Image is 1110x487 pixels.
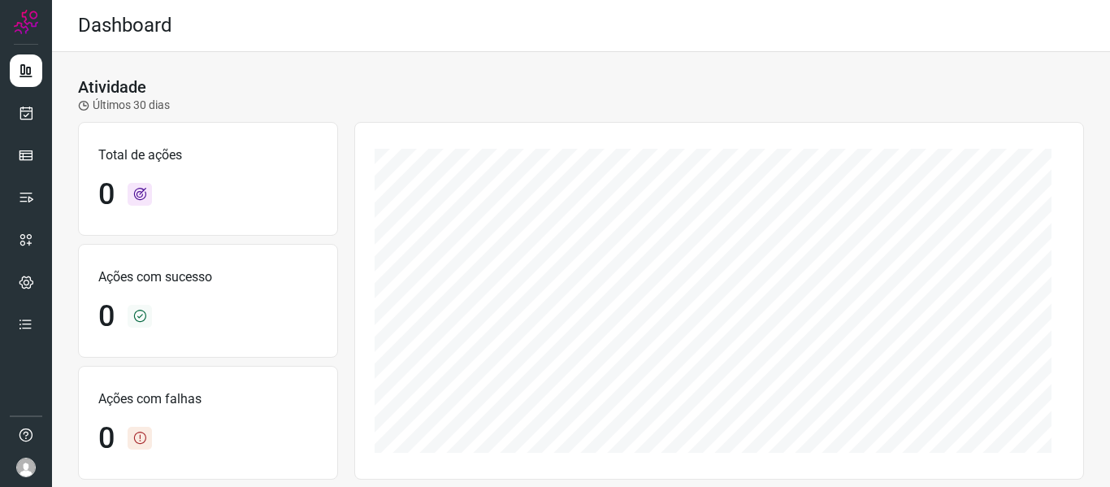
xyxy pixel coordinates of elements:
p: Ações com falhas [98,389,318,409]
img: Logo [14,10,38,34]
img: avatar-user-boy.jpg [16,458,36,477]
h1: 0 [98,177,115,212]
h1: 0 [98,299,115,334]
h1: 0 [98,421,115,456]
h3: Atividade [78,77,146,97]
p: Últimos 30 dias [78,97,170,114]
p: Total de ações [98,146,318,165]
p: Ações com sucesso [98,267,318,287]
h2: Dashboard [78,14,172,37]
